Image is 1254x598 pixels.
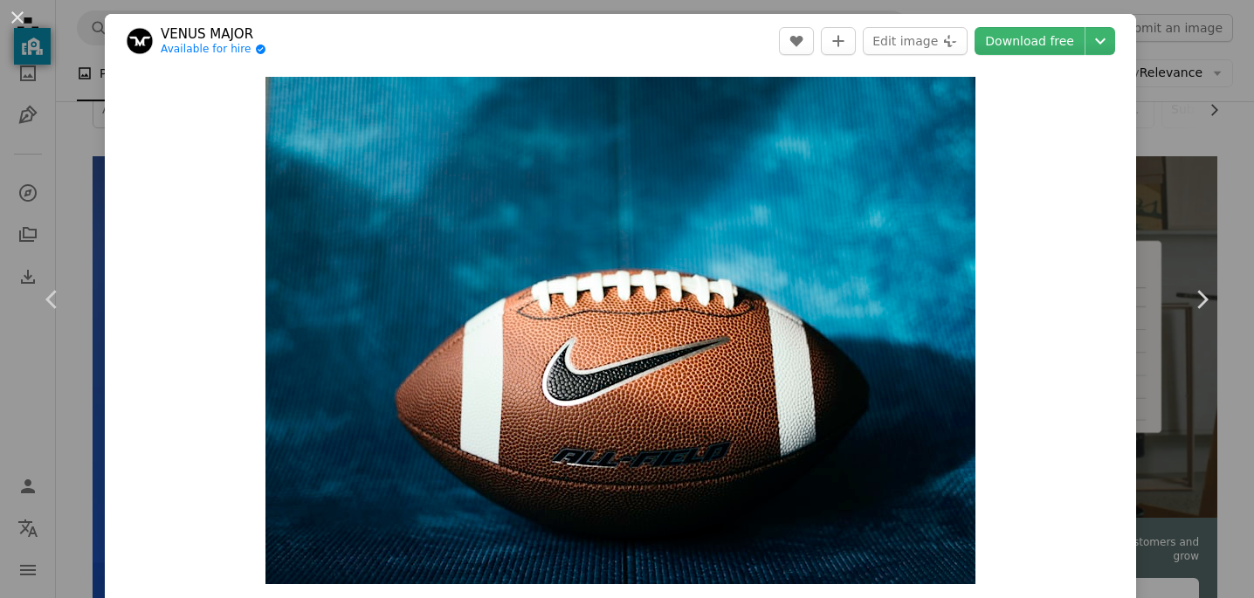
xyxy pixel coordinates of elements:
a: Available for hire [161,43,266,57]
a: VENUS MAJOR [161,25,266,43]
button: Add to Collection [821,27,856,55]
img: a close up of a football on a blue background [265,77,975,584]
button: Zoom in on this image [265,77,975,584]
a: Next [1149,216,1254,383]
button: Choose download size [1085,27,1115,55]
button: Like [779,27,814,55]
button: Edit image [863,27,968,55]
a: Download free [975,27,1085,55]
img: Go to VENUS MAJOR's profile [126,27,154,55]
